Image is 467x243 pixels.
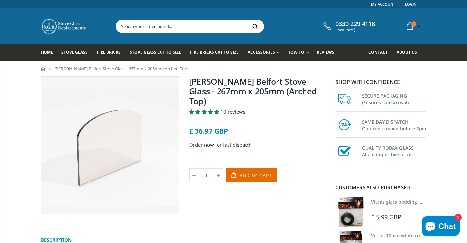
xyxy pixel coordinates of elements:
[240,172,272,179] span: Add to Cart
[189,126,228,135] span: £ 36.97 GBP
[362,143,426,158] h3: QUALITY ROBAX GLASS At a competitive price
[41,67,46,71] a: Home
[368,49,388,55] span: Contact
[41,49,53,55] span: Home
[97,49,121,55] span: Fire Bricks
[130,49,181,55] span: Stove Glass Cut To Size
[397,44,422,61] a: About us
[220,109,245,115] span: 10 reviews
[420,216,462,238] inbox-online-store-chat: Shopify online store chat
[190,49,239,55] span: Fire Bricks Cut To Size
[226,168,277,182] button: Add to Cart
[397,49,417,55] span: About us
[368,44,393,61] a: Contact
[130,44,186,61] a: Stove Glass Cut To Size
[41,77,179,214] img: smallgradualarchedtopstoveglass_bc034752-4896-4586-bdd8-a170924ed8e7_800x_crop_center.webp
[317,44,339,61] a: Reviews
[189,109,220,115] span: 5.00 stars
[189,76,317,107] a: [PERSON_NAME] Belfort Stove Glass - 267mm x 205mm (Arched Top)
[411,21,416,27] span: 0
[97,44,126,61] a: Fire Bricks
[322,20,375,32] a: 0330 229 4118 (local rate)
[54,66,189,72] span: [PERSON_NAME] Belfort Stove Glass - 267mm x 205mm (Arched Top)
[248,20,263,33] button: Search
[336,28,375,32] span: (local rate)
[41,18,87,35] img: Stove Glass Replacement
[371,213,401,221] span: £ 5.99 GBP
[41,44,58,61] a: Home
[362,117,426,132] h3: SAME DAY DISPATCH On orders made before 2pm
[287,49,304,55] span: How To
[336,78,426,86] p: Shop with confidence
[404,20,422,33] a: 0
[61,44,93,61] a: Stove Glass
[317,49,334,55] span: Reviews
[336,197,366,227] img: Vitcas stove glass bedding in tape
[189,141,328,149] p: Order now for fast dispatch
[248,49,275,55] span: Accessories
[336,185,426,190] div: Customers also purchased...
[362,91,426,106] h3: SECURE PACKAGING (Ensures safe arrival)
[336,20,375,28] span: 0330 229 4118
[116,20,337,33] input: Search your stove brand...
[61,49,88,55] span: Stove Glass
[248,44,283,61] a: Accessories
[287,44,312,61] a: How To
[190,44,244,61] a: Fire Bricks Cut To Size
